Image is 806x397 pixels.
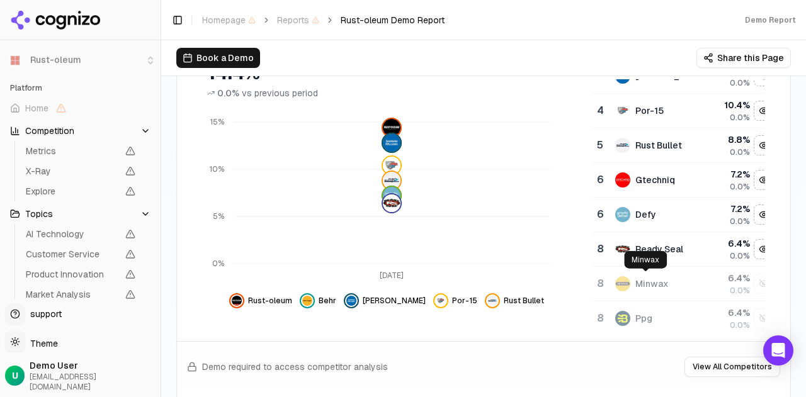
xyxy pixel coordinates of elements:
[217,87,239,99] span: 0.0%
[635,312,652,325] div: Ppg
[615,242,630,257] img: ready seal
[26,145,118,157] span: Metrics
[615,103,630,118] img: por-15
[592,232,775,267] tr: 8ready sealReady Seal6.4%0.0%Hide ready seal data
[705,237,750,250] div: 6.4 %
[341,14,445,26] span: Rust-oleum Demo Report
[504,296,544,306] span: Rust Bullet
[615,276,630,291] img: minwax
[210,117,224,127] tspan: 15%
[615,207,630,222] img: defy
[383,194,400,212] img: ready seal
[754,170,774,190] button: Hide gtechniq data
[592,94,775,128] tr: 4por-15Por-1510.4%0.0%Hide por-15 data
[383,119,400,137] img: rust-oleum
[597,207,603,222] div: 6
[705,168,750,181] div: 7.2 %
[383,157,400,174] img: por-15
[754,101,774,121] button: Hide por-15 data
[730,113,750,123] span: 0.0%
[30,359,156,372] span: Demo User
[592,128,775,163] tr: 5rust bulletRust Bullet8.8%0.0%Hide rust bullet data
[597,311,603,326] div: 8
[597,103,603,118] div: 4
[615,172,630,187] img: gtechniq
[248,296,292,306] span: Rust-oleum
[25,208,53,220] span: Topics
[745,15,796,25] div: Demo Report
[344,293,426,308] button: Hide sherwin-williams data
[485,293,544,308] button: Hide rust bullet data
[635,243,683,255] div: Ready Seal
[25,308,62,320] span: support
[210,164,224,174] tspan: 10%
[597,242,603,257] div: 8
[754,135,774,155] button: Hide rust bullet data
[26,248,118,260] span: Customer Service
[592,301,775,336] tr: 8ppgPpg6.4%0.0%Show ppg data
[696,48,791,68] button: Share this Page
[363,296,426,306] span: [PERSON_NAME]
[300,293,336,308] button: Hide behr data
[705,203,750,215] div: 7.2 %
[12,369,18,382] span: U
[730,147,750,157] span: 0.0%
[436,296,446,306] img: por-15
[763,335,793,366] div: Open Intercom Messenger
[730,320,750,330] span: 0.0%
[380,271,404,281] tspan: [DATE]
[684,357,780,377] button: View All Competitors
[176,48,260,68] button: Book a Demo
[705,306,750,319] div: 6.4 %
[705,272,750,284] div: 6.4 %
[754,239,774,259] button: Hide ready seal data
[229,293,292,308] button: Hide rust-oleum data
[383,172,400,189] img: rust bullet
[346,296,356,306] img: sherwin-williams
[30,372,156,392] span: [EMAIL_ADDRESS][DOMAIN_NAME]
[242,87,318,99] span: vs previous period
[635,139,682,152] div: Rust Bullet
[212,259,224,269] tspan: 0%
[730,251,750,261] span: 0.0%
[705,133,750,146] div: 8.8 %
[277,14,319,26] span: Reports
[592,267,775,301] tr: 8minwaxMinwax6.4%0.0%Show minwax data
[730,78,750,88] span: 0.0%
[754,308,774,328] button: Show ppg data
[202,14,256,26] span: Homepage
[5,204,156,224] button: Topics
[754,204,774,225] button: Hide defy data
[213,211,224,221] tspan: 5%
[452,296,477,306] span: Por-15
[433,293,477,308] button: Hide por-15 data
[25,102,48,115] span: Home
[635,104,664,117] div: Por-15
[319,296,336,306] span: Behr
[26,268,118,281] span: Product Innovation
[705,99,750,111] div: 10.4 %
[207,62,565,84] div: 14.4%
[202,361,388,373] span: Demo required to access competitor analysis
[592,163,775,198] tr: 6gtechniqGtechniq7.2%0.0%Hide gtechniq data
[5,78,156,98] div: Platform
[383,187,400,204] img: defy
[383,134,400,152] img: sherwin-williams
[25,125,74,137] span: Competition
[615,138,630,153] img: rust bullet
[202,14,445,26] nav: breadcrumb
[597,172,603,187] div: 6
[26,288,118,301] span: Market Analysis
[635,208,656,221] div: Defy
[615,311,630,326] img: ppg
[592,198,775,232] tr: 6defyDefy7.2%0.0%Hide defy data
[5,121,156,141] button: Competition
[487,296,497,306] img: rust bullet
[635,174,675,186] div: Gtechniq
[597,138,603,153] div: 5
[754,274,774,294] button: Show minwax data
[26,165,118,177] span: X-Ray
[730,182,750,192] span: 0.0%
[26,185,118,198] span: Explore
[730,216,750,226] span: 0.0%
